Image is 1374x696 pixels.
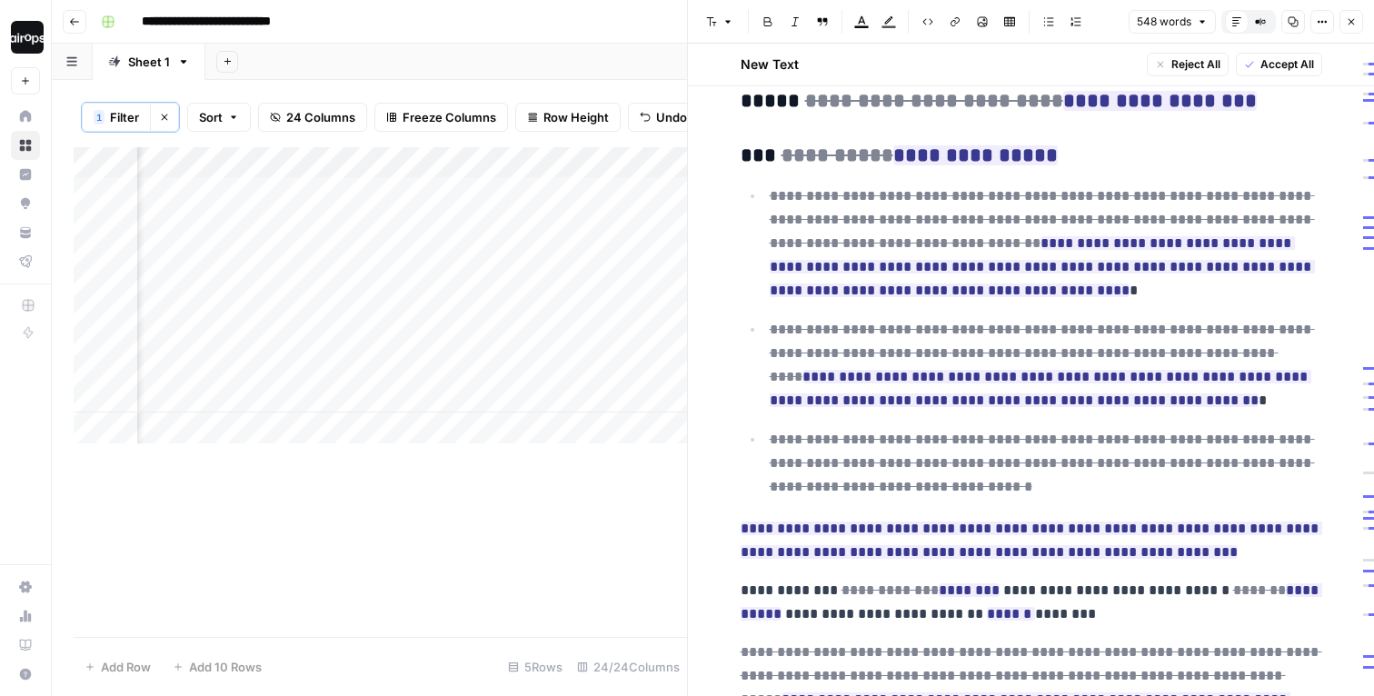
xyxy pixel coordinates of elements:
a: Opportunities [11,189,40,218]
div: Sheet 1 [128,53,170,71]
h2: New Text [741,55,799,74]
button: Add 10 Rows [162,652,273,681]
span: Sort [199,108,223,126]
button: Reject All [1147,53,1229,76]
a: Sheet 1 [93,44,205,80]
span: 1 [96,110,102,124]
a: Your Data [11,218,40,247]
button: 24 Columns [258,103,367,132]
div: 5 Rows [501,652,570,681]
a: Settings [11,572,40,602]
button: Help + Support [11,660,40,689]
div: 1 [94,110,105,124]
button: Sort [187,103,251,132]
button: Row Height [515,103,621,132]
span: Accept All [1260,56,1314,73]
button: Freeze Columns [374,103,508,132]
span: Freeze Columns [403,108,496,126]
span: Add Row [101,658,151,676]
span: Add 10 Rows [189,658,262,676]
a: Insights [11,160,40,189]
button: 1Filter [82,103,150,132]
span: Undo [656,108,687,126]
span: Row Height [543,108,609,126]
a: Browse [11,131,40,160]
a: Home [11,102,40,131]
img: Dille-Sandbox Logo [11,21,44,54]
a: Usage [11,602,40,631]
button: Workspace: Dille-Sandbox [11,15,40,60]
div: 24/24 Columns [570,652,687,681]
button: Accept All [1236,53,1322,76]
button: Undo [628,103,699,132]
span: Reject All [1171,56,1220,73]
a: Flightpath [11,247,40,276]
span: 24 Columns [286,108,355,126]
button: 548 words [1129,10,1216,34]
span: Filter [110,108,139,126]
button: Add Row [74,652,162,681]
span: 548 words [1137,14,1191,30]
a: Learning Hub [11,631,40,660]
